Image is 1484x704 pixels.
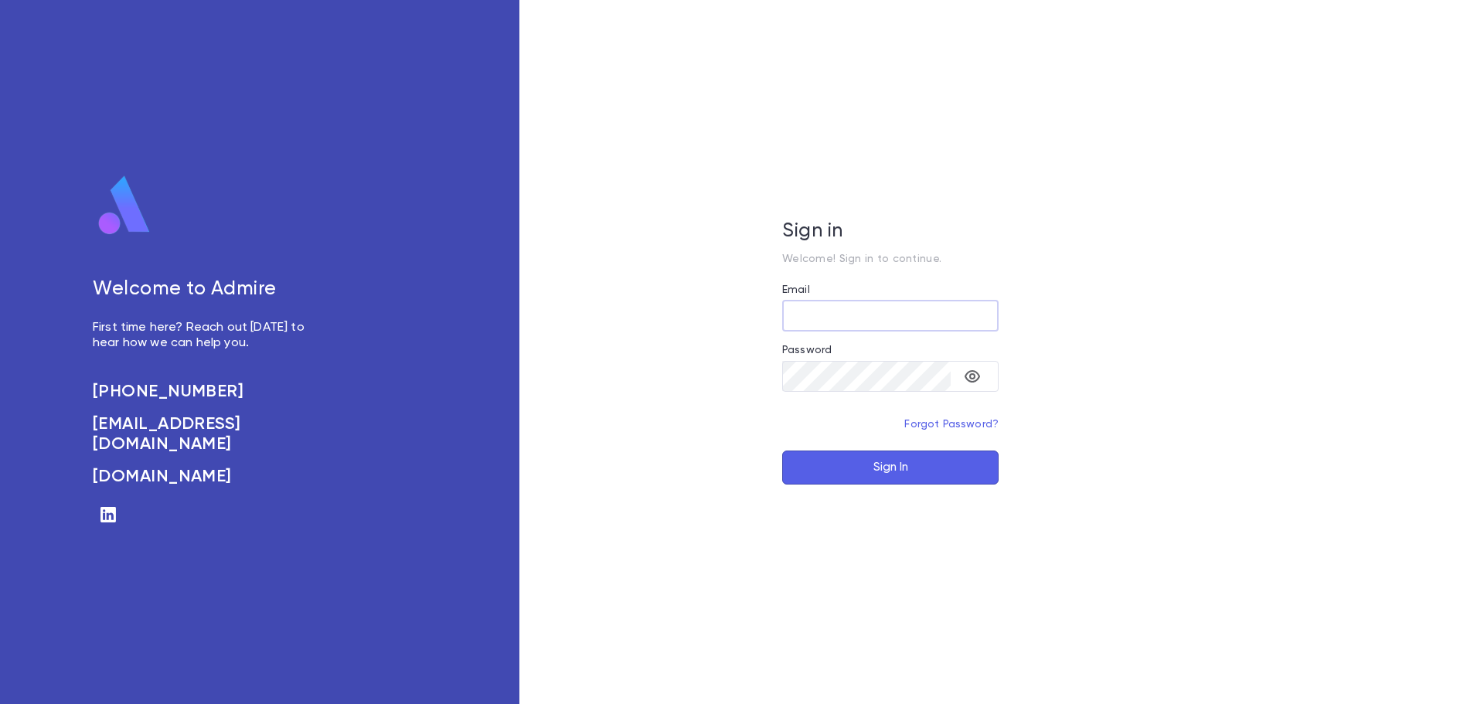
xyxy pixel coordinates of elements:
[957,361,988,392] button: toggle password visibility
[93,175,156,236] img: logo
[782,451,999,485] button: Sign In
[93,382,322,402] a: [PHONE_NUMBER]
[904,419,999,430] a: Forgot Password?
[782,220,999,243] h5: Sign in
[93,414,322,454] a: [EMAIL_ADDRESS][DOMAIN_NAME]
[93,278,322,301] h5: Welcome to Admire
[93,467,322,487] a: [DOMAIN_NAME]
[782,284,810,296] label: Email
[93,320,322,351] p: First time here? Reach out [DATE] to hear how we can help you.
[782,344,832,356] label: Password
[782,253,999,265] p: Welcome! Sign in to continue.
